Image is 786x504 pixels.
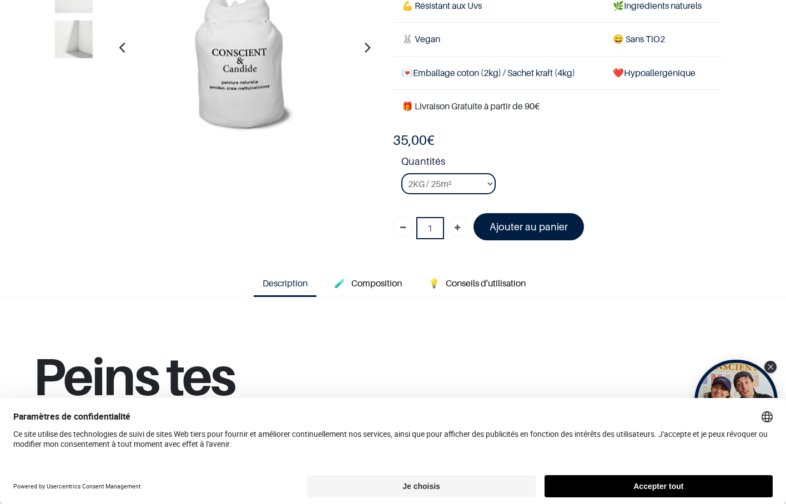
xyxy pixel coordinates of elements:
[473,213,584,240] a: Ajouter au panier
[33,350,361,468] h1: Peins tes murs,
[446,278,526,289] span: Conseils d'utilisation
[263,278,308,289] span: Description
[393,217,413,237] a: Supprimer
[393,132,435,148] b: €
[447,217,467,237] a: Ajouter
[613,33,631,44] span: 😄 S
[393,56,604,89] td: Emballage coton (2kg) / Sachet kraft (4kg)
[604,23,722,56] td: ans TiO2
[401,154,722,173] strong: Quantités
[490,221,568,233] font: Ajouter au panier
[402,67,413,78] span: 💌
[393,132,427,148] span: 35,00
[764,361,777,373] div: Close Tolstoy widget
[429,278,440,289] span: 💡
[694,360,778,443] div: Open Tolstoy widget
[402,100,540,112] font: 🎁 Livraison Gratuite à partir de 90€
[604,56,722,89] td: ❤️Hypoallergénique
[334,278,345,289] span: 🧪
[694,360,778,443] div: Open Tolstoy
[402,33,440,44] span: 🐰 Vegan
[55,20,93,58] img: Product image
[9,9,43,43] button: Open chat widget
[694,360,778,443] div: Tolstoy bubble widget
[351,278,402,289] span: Composition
